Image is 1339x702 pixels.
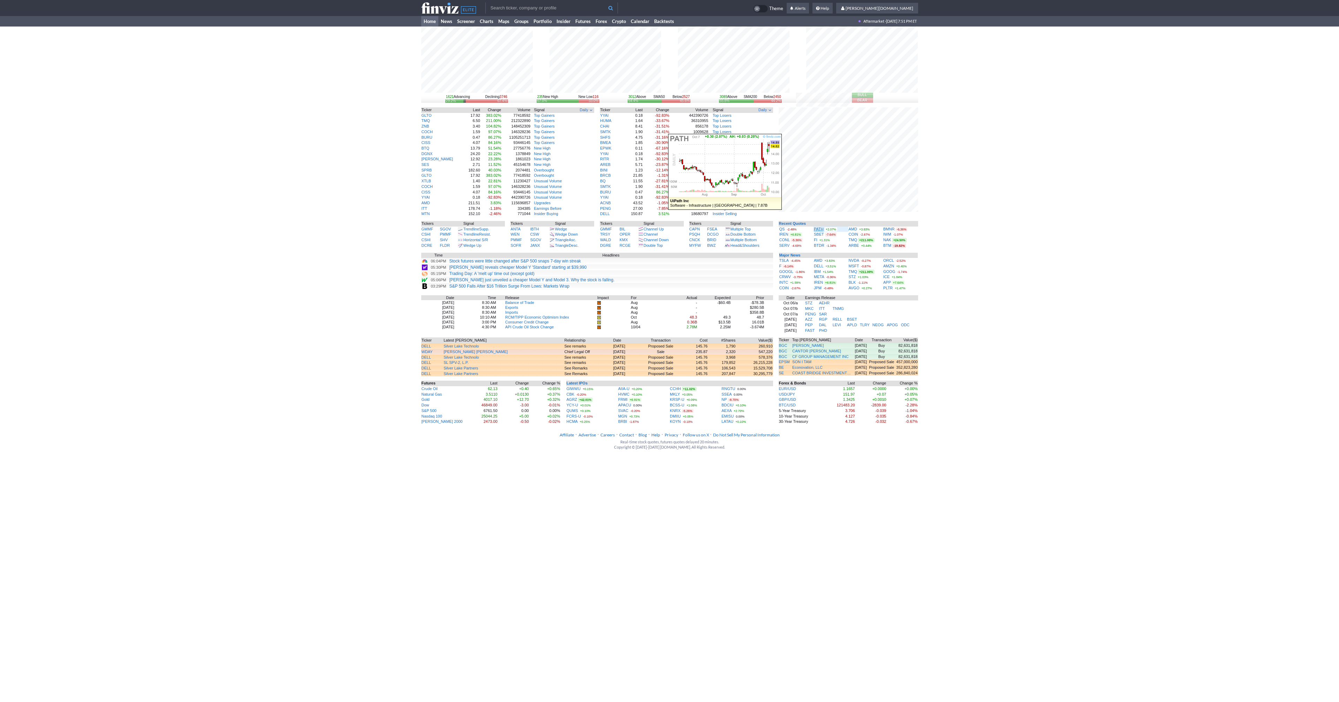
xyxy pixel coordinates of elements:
[422,130,433,134] a: COCH
[779,349,787,353] a: BGC
[713,432,780,437] a: Do Not Sell My Personal InformationDo Not Sell My Personal Information
[721,387,735,391] a: RNGTU
[721,403,733,407] a: BDCIU
[422,206,428,211] a: ITT
[600,119,611,123] a: HUMA
[534,195,562,199] a: Unusual Volume
[814,286,822,290] a: JPM
[422,372,431,376] a: DELL
[534,146,551,150] a: New High
[783,312,798,316] a: Oct 07/a
[530,238,541,242] a: SGOV
[579,107,594,113] button: Signals interval
[422,184,433,189] a: COCH
[618,419,627,424] a: BRBI
[779,238,790,242] a: CONL
[713,130,732,134] a: Top Losers
[600,146,611,150] a: EPWK
[805,312,816,316] a: PENG
[422,135,432,139] a: BURU
[534,130,554,134] a: Top Gainers
[872,323,884,327] a: NEOG
[618,409,628,413] a: SVAC
[779,258,789,262] a: TSLA
[819,306,825,311] a: ITT
[422,152,433,156] a: DGNX
[814,243,824,247] a: BTDR
[422,409,437,413] a: S&P 500
[883,280,891,284] a: APP
[779,280,788,284] a: INTC
[846,6,913,11] span: [PERSON_NAME][DOMAIN_NAME]
[510,238,522,242] a: PMMF
[883,232,891,236] a: IWM
[449,259,581,264] a: Stock futures were little changed after S&P 500 snaps 7-day win streak
[731,227,751,231] a: Multiple Top
[600,173,611,177] a: BRCB
[505,325,554,329] a: API Crude Oil Stock Change
[689,232,700,236] a: PSQH
[534,157,551,161] a: New High
[849,227,857,231] a: AMD
[567,397,577,402] a: AGRZ
[713,432,780,437] a: Do Not Sell My Personal Information
[707,232,719,236] a: DCGO
[783,301,798,305] a: Oct 06/a
[792,343,824,349] a: [PERSON_NAME]
[610,16,628,26] a: Crypto
[721,414,734,418] a: EMISU
[779,275,791,279] a: CRWV
[449,284,569,289] a: S&P 500 Falls After $16 Trillion Surge From Lows: Markets Wrap
[422,232,431,236] a: CSHI
[819,301,830,305] a: AEHR
[779,253,801,257] b: Major News
[449,277,615,282] a: [PERSON_NAME] just unveiled a cheaper Model Y and Model 3. Why the stock is falling.
[836,3,918,14] a: [PERSON_NAME][DOMAIN_NAME]
[819,323,826,327] a: DAL
[644,238,669,242] a: Channel Down
[555,227,567,231] a: Wedge
[819,317,827,321] a: RGP
[600,227,612,231] a: GMMF
[779,227,785,231] a: QS
[812,3,833,14] a: Help
[665,432,678,437] a: Privacy
[449,265,587,270] a: [PERSON_NAME] reveals cheaper Model Y 'Standard' starting at $39,990
[618,414,627,418] a: MGN
[600,190,611,194] a: BURU
[769,5,783,13] span: Theme
[792,354,849,360] a: CF GROUP MANAGEMENT INC
[600,124,609,128] a: CHAI
[814,232,824,236] a: SBET
[600,152,608,156] a: YYAI
[779,269,793,274] a: GOOGL
[530,243,540,247] a: JANX
[463,232,491,236] a: TrendlineResist.
[449,271,535,276] a: Trading Day: A 'melt up' time out (except gold)
[886,16,917,26] span: [DATE] 7:51 PM ET
[833,323,841,327] a: LEVI
[569,238,576,242] span: Asc.
[422,403,429,407] a: Dow
[578,432,596,437] a: Advertise
[422,201,430,205] a: AMD
[422,146,430,150] a: BTQ
[422,168,432,172] a: SPRB
[883,238,891,242] a: NAK
[600,238,611,242] a: WALD
[422,157,453,161] a: [PERSON_NAME]
[689,243,701,247] a: MYFW
[422,344,431,348] a: DELL
[573,16,593,26] a: Futures
[670,387,681,391] a: CCHH
[779,354,787,359] a: BGC
[600,113,608,117] a: YYAI
[534,124,554,128] a: Top Gainers
[713,113,732,117] a: Top Losers
[670,392,680,396] a: MKLY
[779,286,789,290] a: COIN
[849,232,858,236] a: COIN
[463,227,479,231] span: Trendline
[721,419,733,424] a: LATAU
[477,16,496,26] a: Charts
